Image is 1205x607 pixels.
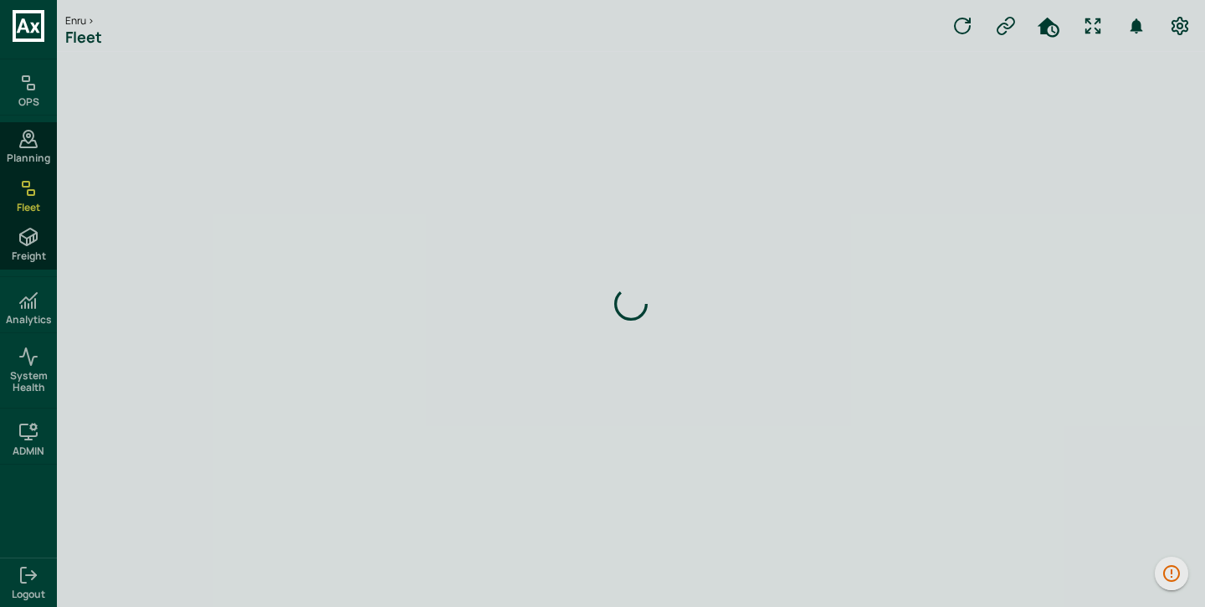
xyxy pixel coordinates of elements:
[7,152,50,164] span: Planning
[13,445,44,457] h6: ADMIN
[12,250,46,262] span: Freight
[18,96,39,108] h6: OPS
[17,202,40,213] span: Fleet
[3,370,54,394] span: System Health
[12,589,45,600] span: Logout
[6,314,52,326] h6: Analytics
